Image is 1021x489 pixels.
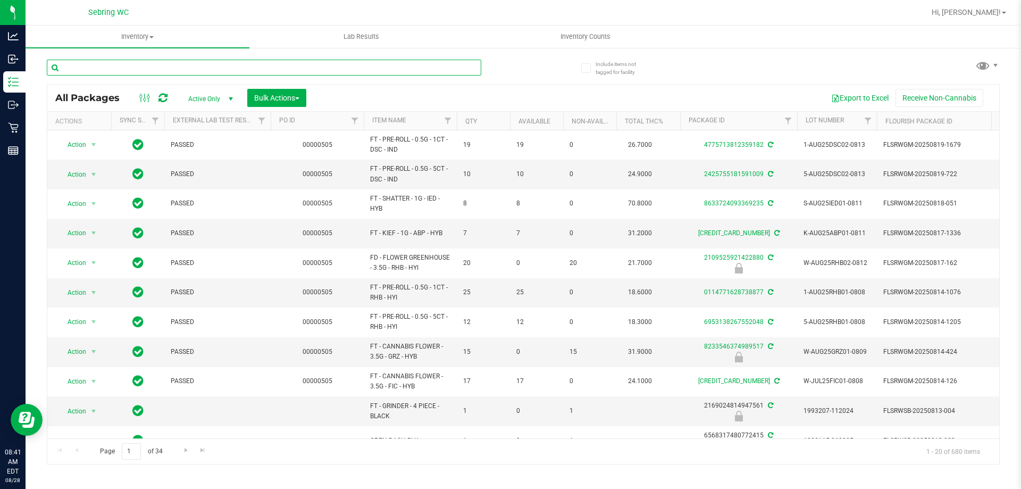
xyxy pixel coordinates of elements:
span: Sync from Compliance System [766,288,773,296]
span: 24.1000 [623,374,657,389]
span: 70.8000 [623,196,657,211]
span: Sebring WC [88,8,129,17]
span: 10 [516,169,557,179]
span: In Sync [132,167,144,181]
span: Action [58,314,87,329]
span: select [87,196,101,211]
span: 18.3000 [623,314,657,330]
span: 1 [570,406,610,416]
span: 8 [463,198,504,209]
span: 24.9000 [623,167,657,182]
span: FLSRWGM-20250818-051 [883,198,987,209]
span: select [87,226,101,241]
span: FLSRWGM-20250814-1205 [883,317,987,327]
span: select [87,344,101,359]
button: Export to Excel [824,89,896,107]
span: In Sync [132,137,144,152]
span: FT - KIEF - 1G - ABP - HYB [370,228,450,238]
span: Sync from Compliance System [773,377,780,385]
span: PASSED [171,198,264,209]
span: FT - PRE-ROLL - 0.5G - 1CT - DSC - IND [370,135,450,155]
span: FD - FLOWER GREENHOUSE - 3.5G - RHB - HYI [370,253,450,273]
span: 25 [516,287,557,297]
inline-svg: Analytics [8,31,19,42]
span: FLSRWGM-20250819-722 [883,169,987,179]
span: Action [58,137,87,152]
span: PASSED [171,376,264,386]
a: 00000505 [303,200,332,207]
span: PASSED [171,317,264,327]
a: 8633724093369235 [704,200,764,207]
span: In Sync [132,374,144,388]
span: PASSED [171,347,264,357]
a: Inventory [26,26,249,48]
a: 00000505 [303,229,332,237]
span: 12 [463,317,504,327]
span: select [87,137,101,152]
div: Launch Hold [679,352,799,362]
span: 0 [516,347,557,357]
span: 0 [516,258,557,268]
span: 0 [570,198,610,209]
span: PASSED [171,228,264,238]
a: 00000505 [303,141,332,148]
a: Lot Number [806,117,844,124]
input: Search Package ID, Item Name, SKU, Lot or Part Number... [47,60,481,76]
span: FT - SHATTER - 1G - IED - HYB [370,194,450,214]
span: FT - CANNABIS FLOWER - 3.5G - GRZ - HYB [370,342,450,362]
span: 26.7000 [623,137,657,153]
a: 00000505 [303,318,332,326]
span: Sync from Compliance System [766,141,773,148]
span: select [87,404,101,419]
a: 00000505 [303,377,332,385]
span: 31.2000 [623,226,657,241]
span: Bulk Actions [254,94,299,102]
a: Non-Available [572,118,619,125]
span: 19 [516,140,557,150]
span: FLSRWGM-20250819-1679 [883,140,987,150]
span: Sync from Compliance System [766,402,773,409]
span: 21.7000 [623,255,657,271]
span: 10 [463,169,504,179]
a: Filter [439,112,457,130]
div: 2169024814947561 [679,401,799,421]
span: 0 [570,376,610,386]
span: select [87,285,101,300]
span: In Sync [132,314,144,329]
span: FLSRWGM-20250817-1336 [883,228,987,238]
span: GPEN DASH BLK [370,436,450,446]
span: 20 [570,258,610,268]
span: W-AUG25RHB02-0812 [804,258,871,268]
span: All Packages [55,92,130,104]
a: Filter [346,112,364,130]
span: K-AUG25ABP01-0811 [804,228,871,238]
a: Flourish Package ID [885,118,952,125]
inline-svg: Retail [8,122,19,133]
span: PASSED [171,169,264,179]
span: 7 [463,228,504,238]
a: Go to the last page [195,443,211,458]
span: FLSRWSB-20250813-003 [883,436,987,446]
a: PO ID [279,117,295,124]
span: 20 [463,258,504,268]
span: FLSRWGM-20250814-1076 [883,287,987,297]
span: Action [58,434,87,449]
span: 25 [463,287,504,297]
span: Page of 34 [91,443,171,460]
span: 0 [516,436,557,446]
a: Lab Results [249,26,473,48]
div: Quarantine [679,411,799,421]
span: S-AUG25IED01-0811 [804,198,871,209]
a: 2109525921422880 [704,254,764,261]
a: Filter [859,112,877,130]
a: Package ID [689,117,725,124]
span: In Sync [132,344,144,359]
span: 1993207-112024 [804,406,871,416]
a: 00000505 [303,288,332,296]
span: 0 [570,169,610,179]
span: 0 [516,406,557,416]
a: Sync Status [120,117,161,124]
span: 1-AUG25DSC02-0813 [804,140,871,150]
button: Receive Non-Cannabis [896,89,983,107]
span: 31.9000 [623,344,657,360]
